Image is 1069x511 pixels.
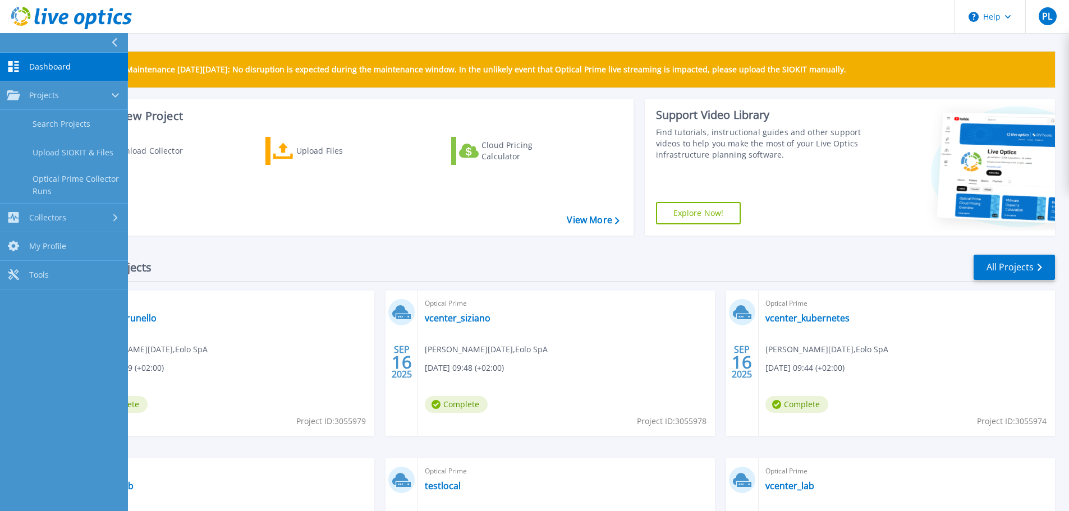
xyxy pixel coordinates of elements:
span: [DATE] 09:48 (+02:00) [425,362,504,374]
span: Optical Prime [85,465,368,477]
span: [PERSON_NAME][DATE] , Eolo SpA [85,343,208,356]
a: vcenter_lab [765,480,814,491]
span: Project ID: 3055979 [296,415,366,427]
span: [DATE] 09:44 (+02:00) [765,362,845,374]
div: SEP 2025 [731,342,753,383]
a: All Projects [974,255,1055,280]
span: Project ID: 3055978 [637,415,706,427]
span: Optical Prime [765,465,1048,477]
div: Support Video Library [656,108,865,122]
span: Optical Prime [425,297,708,310]
a: vcenter_kubernetes [765,312,850,324]
a: View More [567,215,619,225]
div: Cloud Pricing Calculator [481,140,571,162]
span: Optical Prime [765,297,1048,310]
span: Dashboard [29,62,71,72]
span: Optical Prime [85,297,368,310]
div: SEP 2025 [391,342,412,383]
span: Projects [29,90,59,100]
span: Complete [425,396,488,413]
div: Upload Files [296,140,386,162]
a: testlocal [425,480,461,491]
a: Explore Now! [656,202,741,224]
p: Scheduled Maintenance [DATE][DATE]: No disruption is expected during the maintenance window. In t... [84,65,846,74]
h3: Start a New Project [80,110,619,122]
span: [PERSON_NAME][DATE] , Eolo SpA [425,343,548,356]
span: PL [1042,12,1052,21]
a: vcenter_siziano [425,312,490,324]
span: Optical Prime [425,465,708,477]
span: Tools [29,270,49,280]
span: Collectors [29,213,66,223]
a: Cloud Pricing Calculator [451,137,576,165]
a: Download Collector [80,137,205,165]
a: Upload Files [265,137,391,165]
span: Complete [765,396,828,413]
span: Project ID: 3055974 [977,415,1047,427]
span: 16 [732,357,752,367]
span: [PERSON_NAME][DATE] , Eolo SpA [765,343,888,356]
span: My Profile [29,241,66,251]
div: Find tutorials, instructional guides and other support videos to help you make the most of your L... [656,127,865,160]
div: Download Collector [108,140,198,162]
span: 16 [392,357,412,367]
